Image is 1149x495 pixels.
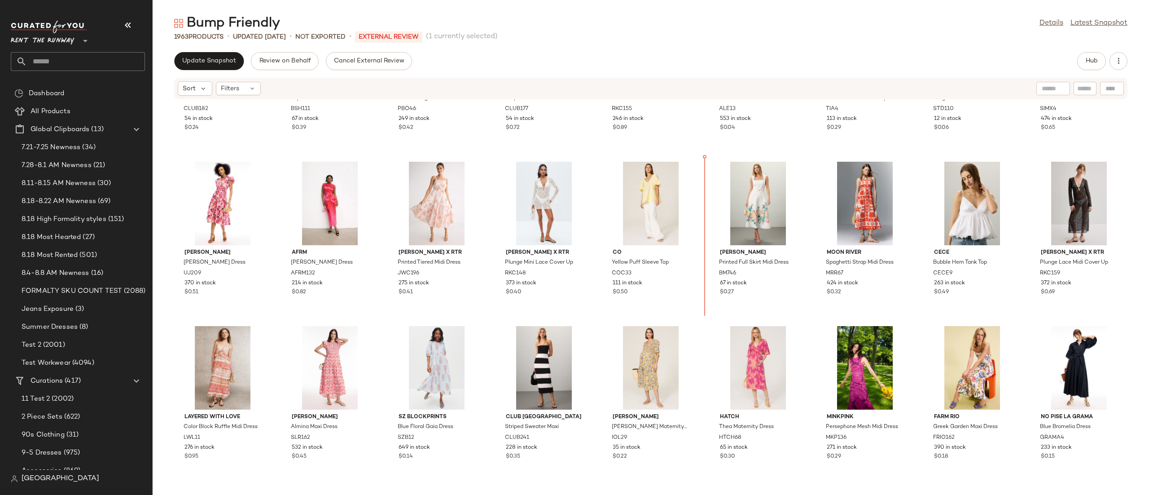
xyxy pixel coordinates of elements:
[292,453,307,461] span: $0.45
[399,453,413,461] span: $0.14
[934,453,948,461] span: $0.18
[96,178,111,189] span: (30)
[720,453,735,461] span: $0.30
[29,88,64,99] span: Dashboard
[1041,413,1117,421] span: NO PISE LA GRAMA
[31,124,89,135] span: Global Clipboards
[398,423,453,431] span: Blue Floral Gaia Dress
[934,249,1010,257] span: CeCe
[22,304,74,314] span: Jeans Exposure
[505,270,526,278] span: RKC148
[292,249,368,257] span: AFRM
[184,434,200,442] span: LWL11
[933,270,952,278] span: CECE9
[933,105,954,113] span: STD110
[259,57,311,65] span: Review on Behalf
[398,270,419,278] span: JWC196
[292,413,368,421] span: [PERSON_NAME]
[184,288,198,296] span: $0.51
[827,453,841,461] span: $0.29
[1041,124,1055,132] span: $0.65
[291,270,315,278] span: AFRM132
[613,249,689,257] span: Co
[506,249,582,257] span: [PERSON_NAME] x RTR
[233,32,286,42] p: updated [DATE]
[1041,453,1055,461] span: $0.15
[827,249,903,257] span: Moon River
[713,162,803,245] img: BM746.jpg
[613,115,644,123] span: 246 in stock
[291,423,338,431] span: Almina Maxi Dress
[1040,259,1108,267] span: Plunge Lace Midi Cover Up
[22,466,62,476] span: Accessories
[426,31,498,42] span: (1 currently selected)
[1041,288,1055,296] span: $0.69
[81,232,95,243] span: (27)
[14,89,23,98] img: svg%3e
[827,444,857,452] span: 271 in stock
[506,124,520,132] span: $0.72
[62,466,81,476] span: (869)
[89,268,104,278] span: (16)
[934,115,961,123] span: 12 in stock
[184,423,258,431] span: Color Block Ruffle Midi Dress
[292,288,306,296] span: $0.82
[820,326,910,410] img: MKP136.jpg
[826,259,894,267] span: Spaghetti Strap Midi Dress
[122,286,145,296] span: (2088)
[398,105,416,113] span: PBO46
[1034,326,1124,410] img: GRAMA4.jpg
[934,288,949,296] span: $0.49
[391,162,482,245] img: JWC196.jpg
[1085,57,1098,65] span: Hub
[70,358,94,368] span: (4094)
[719,434,741,442] span: HTCH68
[92,160,105,171] span: (21)
[720,444,748,452] span: 65 in stock
[1041,115,1072,123] span: 474 in stock
[184,413,261,421] span: Layered with Love
[50,394,74,404] span: (2002)
[505,434,529,442] span: CLUB241
[613,288,628,296] span: $0.50
[89,124,104,135] span: (13)
[292,115,319,123] span: 67 in stock
[31,376,63,386] span: Curations
[933,434,955,442] span: FRIO162
[933,423,998,431] span: Greek Garden Maxi Dress
[613,124,627,132] span: $0.89
[506,279,536,287] span: 373 in stock
[96,196,111,207] span: (69)
[720,124,735,132] span: $0.04
[399,279,429,287] span: 275 in stock
[183,84,196,93] span: Sort
[1077,52,1106,70] button: Hub
[292,279,323,287] span: 214 in stock
[11,31,75,47] span: Rent the Runway
[506,115,534,123] span: 54 in stock
[613,453,627,461] span: $0.22
[78,322,88,332] span: (8)
[506,288,522,296] span: $0.40
[506,444,537,452] span: 228 in stock
[1040,105,1057,113] span: SIMX4
[827,115,857,123] span: 113 in stock
[398,434,414,442] span: SZB12
[63,376,81,386] span: (417)
[612,259,669,267] span: Yellow Puff Sleeve Top
[826,105,838,113] span: TIA4
[934,444,966,452] span: 390 in stock
[174,19,183,28] img: svg%3e
[22,268,89,278] span: 8.4-8.8 AM Newness
[177,162,268,245] img: UJ209.jpg
[720,279,747,287] span: 67 in stock
[613,413,689,421] span: [PERSON_NAME]
[174,32,224,42] div: Products
[827,288,841,296] span: $0.32
[506,453,520,461] span: $0.35
[934,279,965,287] span: 263 in stock
[826,270,843,278] span: MRR67
[605,162,696,245] img: COC33.jpg
[612,270,632,278] span: COC33
[291,105,310,113] span: BSH111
